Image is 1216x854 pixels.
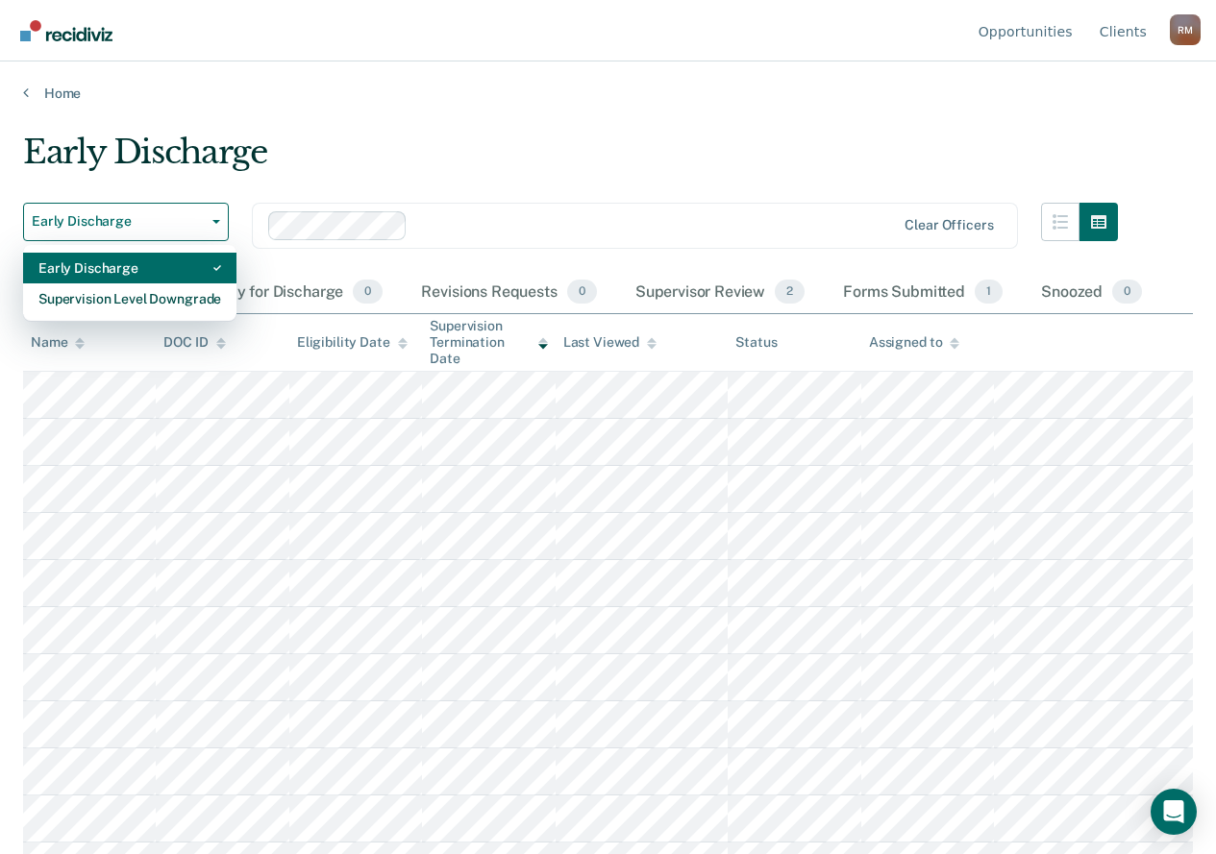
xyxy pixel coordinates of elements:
div: Open Intercom Messenger [1151,789,1197,835]
div: Supervision Termination Date [430,318,547,366]
button: Early Discharge [23,203,229,241]
span: 0 [1112,280,1142,305]
div: Early Discharge [23,133,1118,187]
div: Early Discharge [38,253,221,283]
div: Clear officers [905,217,993,233]
div: Assigned to [869,334,959,351]
div: Name [31,334,85,351]
div: Forms Submitted1 [839,272,1006,314]
span: Early Discharge [32,213,205,230]
div: Last Viewed [563,334,657,351]
button: Profile dropdown button [1170,14,1201,45]
div: Eligibility Date [297,334,408,351]
div: DOC ID [163,334,225,351]
div: Ready for Discharge0 [196,272,386,314]
div: Supervision Level Downgrade [38,283,221,314]
div: Status [735,334,777,351]
div: R M [1170,14,1201,45]
span: 1 [975,280,1003,305]
div: Revisions Requests0 [417,272,600,314]
div: Snoozed0 [1037,272,1146,314]
img: Recidiviz [20,20,112,41]
span: 2 [775,280,805,305]
div: Supervisor Review2 [632,272,809,314]
div: Dropdown Menu [23,245,236,322]
span: 0 [353,280,383,305]
a: Home [23,85,1193,102]
span: 0 [567,280,597,305]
